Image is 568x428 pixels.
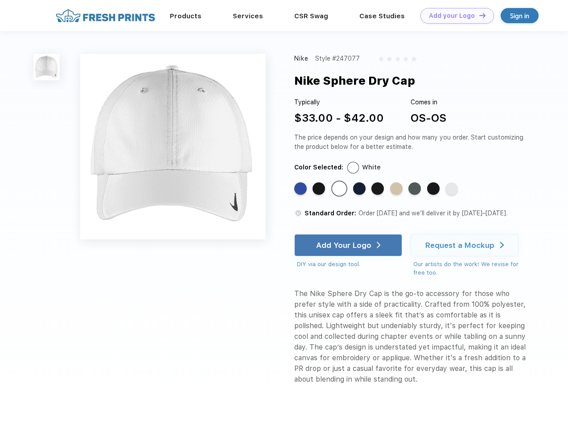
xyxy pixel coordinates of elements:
[294,288,527,385] div: The Nike Sphere Dry Cap is the go-to accessory for those who prefer style with a side of practica...
[294,133,527,152] div: The price depends on your design and how many you order. Start customizing the product below for ...
[294,209,302,217] img: standard order
[411,56,416,62] img: gray_star.svg
[395,56,400,62] img: gray_star.svg
[379,56,384,62] img: gray_star.svg
[411,110,446,126] div: OS-OS
[425,241,494,250] div: Request a Mockup
[294,72,415,89] div: Nike Sphere Dry Cap
[411,98,446,107] div: Comes in
[445,182,458,195] div: White Black
[403,56,408,62] img: gray_star.svg
[413,260,527,277] div: Our artists do the work! We revise for free too.
[294,54,309,63] div: Nike
[297,260,402,269] div: DIY via our design tool.
[80,54,266,239] img: func=resize&h=640
[294,163,343,172] div: Color Selected:
[371,182,384,195] div: Black
[427,182,440,195] div: Black Gym Red
[315,54,360,63] div: Style #247077
[510,11,529,21] div: Sign in
[33,54,60,80] img: func=resize&h=100
[294,98,384,107] div: Typically
[377,242,381,248] img: white arrow
[305,210,356,217] span: Standard Order:
[387,56,392,62] img: gray_star.svg
[294,110,384,126] div: $33.00 - $42.00
[500,242,504,248] img: white arrow
[313,182,325,195] div: black white
[316,241,371,250] div: Add Your Logo
[362,163,381,172] div: White
[53,8,158,24] img: fo%20logo%202.webp
[294,182,307,195] div: Game Royal White
[408,182,421,195] div: Anthracite
[390,182,403,195] div: Birch
[353,182,366,195] div: Navy
[429,12,475,20] div: Add your Logo
[170,12,202,20] a: Products
[358,210,507,217] span: Order [DATE] and we’ll deliver it by [DATE]–[DATE].
[501,8,539,23] a: Sign in
[479,13,486,18] img: DT
[333,182,346,195] div: White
